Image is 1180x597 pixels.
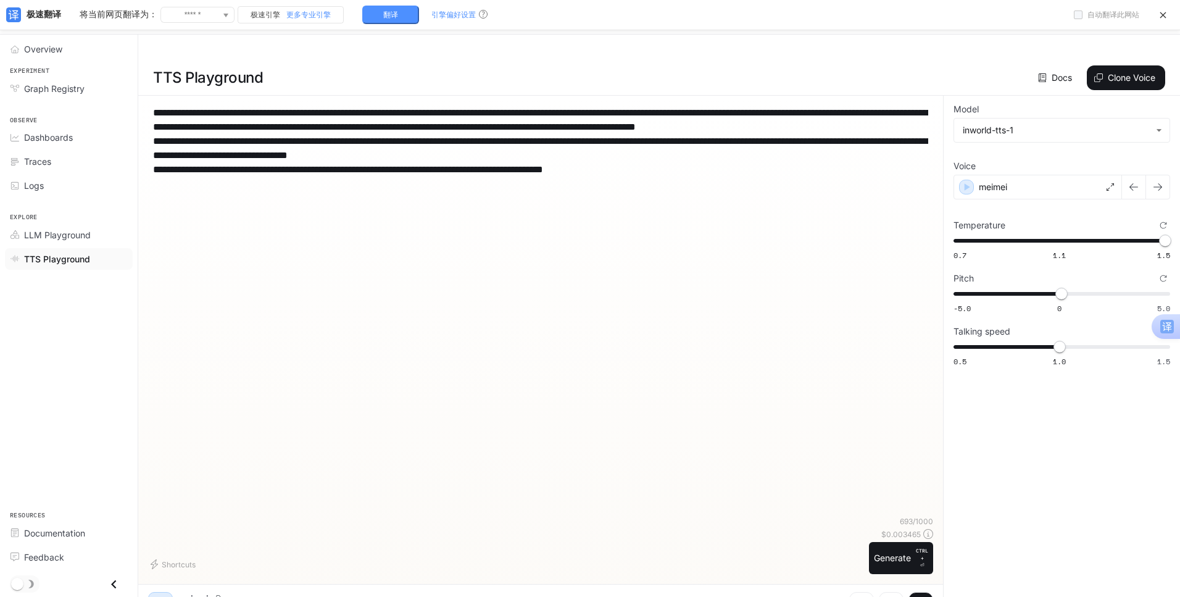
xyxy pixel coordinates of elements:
a: Docs [1036,65,1077,90]
span: 5.0 [1157,303,1170,314]
a: Dashboards [5,127,133,148]
p: Talking speed [954,327,1010,336]
p: Temperature [954,221,1005,230]
span: Overview [24,43,62,56]
a: Traces [5,151,133,172]
span: 1.5 [1157,356,1170,367]
a: Logs [5,175,133,196]
span: LLM Playground [24,228,91,241]
p: CTRL + [916,547,928,562]
p: Model [954,105,979,114]
span: 1.0 [1053,356,1066,367]
span: Logs [24,179,44,192]
div: inworld-tts-1 [963,124,1150,136]
span: Traces [24,155,51,168]
span: 0.7 [954,250,966,261]
h1: TTS Playground [153,65,263,90]
span: Dashboards [24,131,73,144]
p: meimei [979,181,1007,193]
span: Feedback [24,551,64,564]
a: TTS Playground [5,248,133,270]
span: Documentation [24,527,85,540]
span: 0.5 [954,356,966,367]
a: Feedback [5,546,133,568]
button: GenerateCTRL +⏎ [869,542,933,574]
div: inworld-tts-1 [954,119,1170,142]
p: Voice [954,162,976,170]
span: -5.0 [954,303,971,314]
p: ⏎ [916,547,928,569]
span: 0 [1057,303,1062,314]
button: Shortcuts [148,554,201,574]
button: Close drawer [100,572,128,597]
p: Pitch [954,274,974,283]
a: Documentation [5,522,133,544]
span: 1.5 [1157,250,1170,261]
a: Graph Registry [5,78,133,99]
span: Dark mode toggle [11,577,23,590]
button: Clone Voice [1087,65,1165,90]
span: Graph Registry [24,82,85,95]
p: $ 0.003465 [881,529,921,540]
a: LLM Playground [5,224,133,246]
button: Reset to default [1157,272,1170,285]
span: 1.1 [1053,250,1066,261]
a: Overview [5,38,133,60]
button: Reset to default [1157,219,1170,232]
span: TTS Playground [24,253,90,265]
p: 693 / 1000 [900,516,933,527]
